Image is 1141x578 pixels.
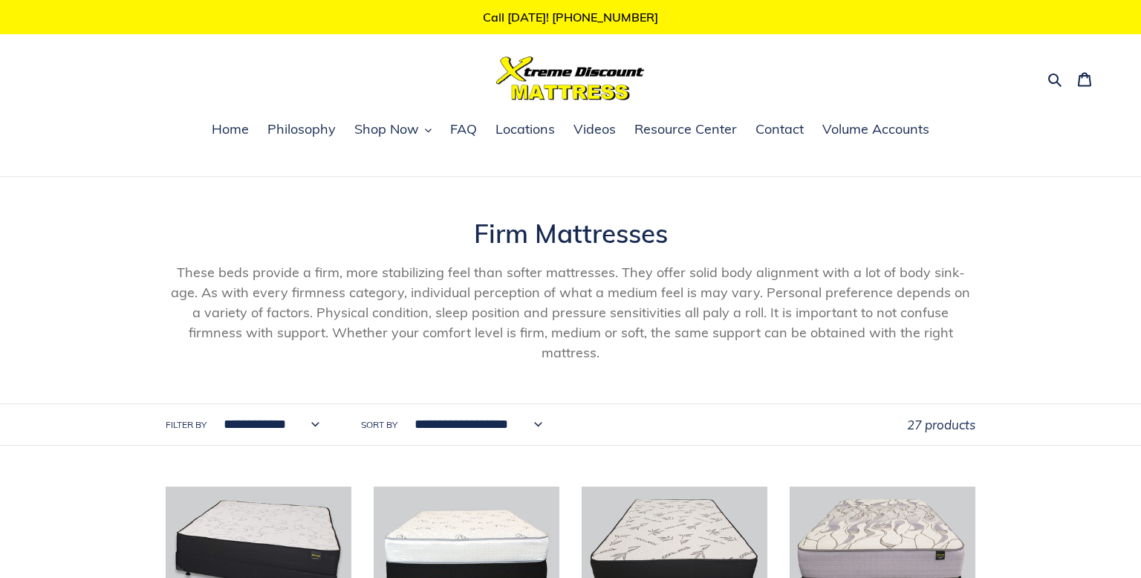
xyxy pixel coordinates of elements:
span: FAQ [450,120,477,138]
a: Philosophy [260,119,343,141]
a: Home [204,119,256,141]
a: Videos [566,119,623,141]
span: Home [212,120,249,138]
span: 27 products [907,417,975,432]
label: Filter by [166,418,207,432]
span: Firm Mattresses [474,217,668,250]
img: Xtreme Discount Mattress [496,56,645,100]
span: Contact [755,120,804,138]
span: Volume Accounts [822,120,929,138]
button: Shop Now [347,119,439,141]
span: Resource Center [634,120,737,138]
a: Resource Center [627,119,744,141]
a: Contact [748,119,811,141]
span: Locations [495,120,555,138]
span: These beds provide a firm, more stabilizing feel than softer mattresses. They offer solid body al... [171,264,970,361]
a: FAQ [443,119,484,141]
span: Shop Now [354,120,419,138]
span: Videos [573,120,616,138]
a: Locations [488,119,562,141]
label: Sort by [361,418,397,432]
a: Volume Accounts [815,119,937,141]
span: Philosophy [267,120,336,138]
